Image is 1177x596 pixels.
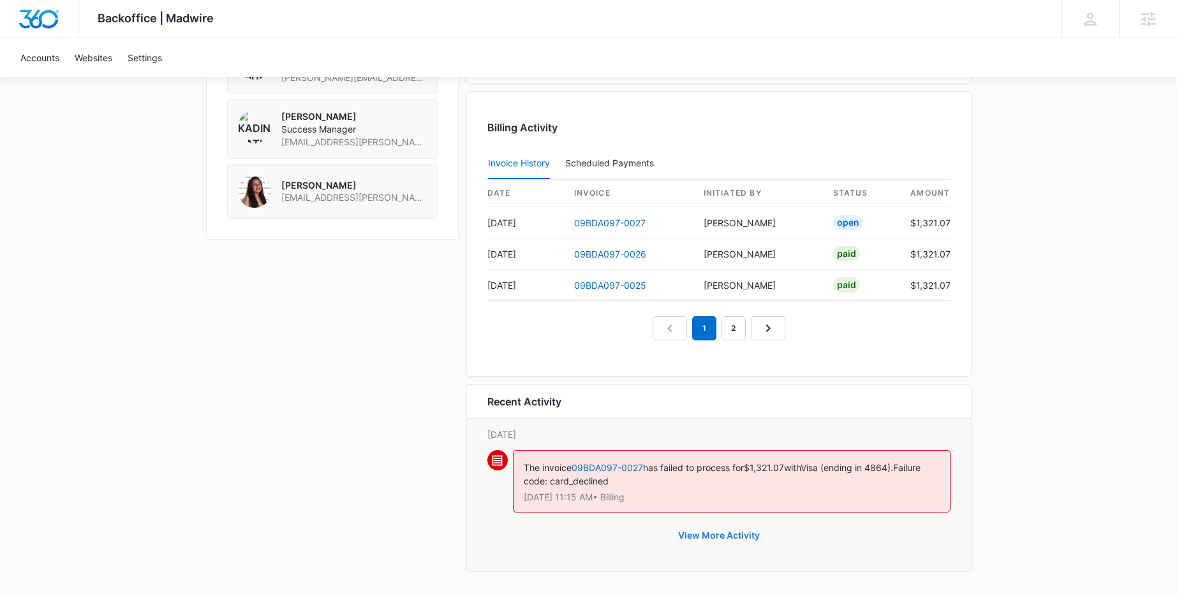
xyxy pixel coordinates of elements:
[833,277,860,293] div: Paid
[693,180,823,207] th: Initiated By
[524,493,940,502] p: [DATE] 11:15 AM • Billing
[488,149,550,179] button: Invoice History
[524,462,572,473] span: The invoice
[20,20,31,31] img: logo_orange.svg
[487,394,561,409] h6: Recent Activity
[281,136,427,149] span: [EMAIL_ADDRESS][PERSON_NAME][DOMAIN_NAME]
[572,462,643,473] a: 09BDA097-0027
[487,207,564,238] td: [DATE]
[833,215,863,230] div: Open
[98,11,214,25] span: Backoffice | Madwire
[801,462,893,473] span: Visa (ending in 4864).
[574,217,646,228] a: 09BDA097-0027
[899,270,951,301] td: $1,321.07
[643,462,744,473] span: has failed to process for
[48,75,114,84] div: Domain Overview
[693,238,823,270] td: [PERSON_NAME]
[564,180,693,207] th: invoice
[67,38,120,77] a: Websites
[487,238,564,270] td: [DATE]
[899,207,951,238] td: $1,321.07
[751,316,785,340] a: Next Page
[13,38,67,77] a: Accounts
[693,207,823,238] td: [PERSON_NAME]
[693,270,823,301] td: [PERSON_NAME]
[238,175,271,208] img: Audriana Talamantes
[34,74,45,84] img: tab_domain_overview_orange.svg
[665,520,773,551] button: View More Activity
[565,159,659,168] div: Scheduled Payments
[141,75,215,84] div: Keywords by Traffic
[487,270,564,301] td: [DATE]
[281,71,427,84] span: [PERSON_NAME][EMAIL_ADDRESS][PERSON_NAME][DOMAIN_NAME]
[281,179,427,192] p: [PERSON_NAME]
[574,249,646,259] a: 09BDA097-0026
[127,74,137,84] img: tab_keywords_by_traffic_grey.svg
[899,238,951,270] td: $1,321.07
[487,428,951,441] p: [DATE]
[281,123,427,136] span: Success Manager
[574,280,646,291] a: 09BDA097-0025
[784,462,801,473] span: with
[722,316,746,340] a: Page 2
[744,462,784,473] span: $1,321.07
[823,180,899,207] th: status
[281,110,427,123] p: [PERSON_NAME]
[487,180,564,207] th: date
[238,110,271,143] img: Kadin Cathey
[833,246,860,261] div: Paid
[281,191,427,204] span: [EMAIL_ADDRESS][PERSON_NAME][DOMAIN_NAME]
[20,33,31,43] img: website_grey.svg
[120,38,170,77] a: Settings
[33,33,140,43] div: Domain: [DOMAIN_NAME]
[692,316,716,340] em: 1
[653,316,785,340] nav: Pagination
[487,120,951,135] h3: Billing Activity
[36,20,63,31] div: v 4.0.25
[899,180,951,207] th: amount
